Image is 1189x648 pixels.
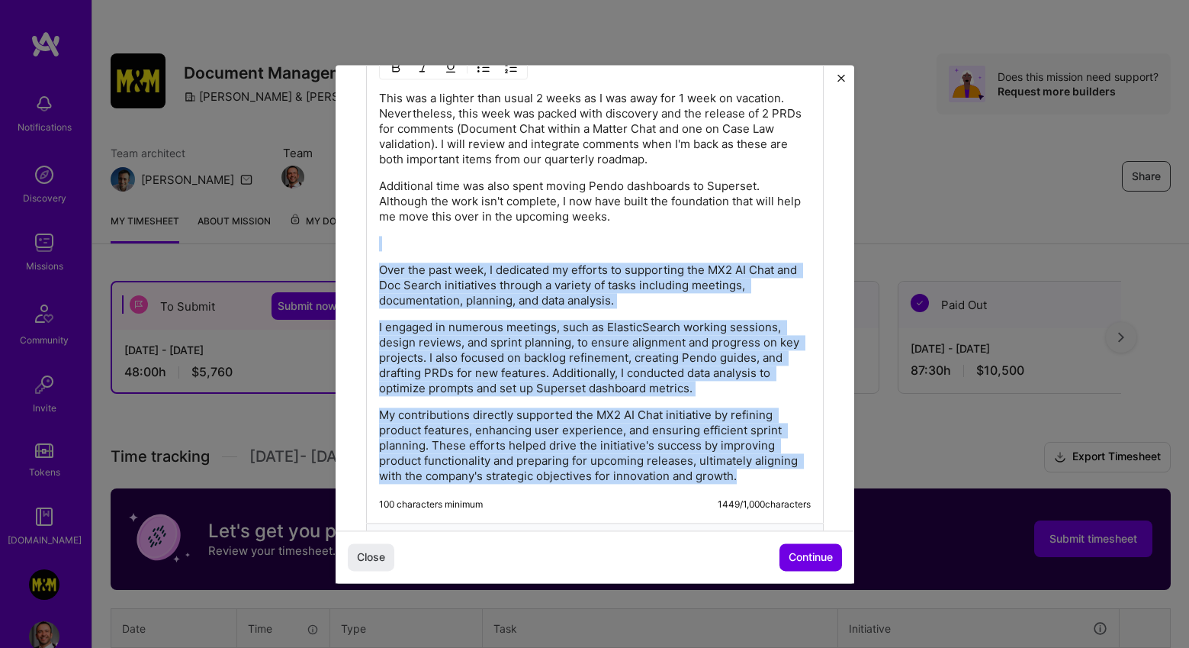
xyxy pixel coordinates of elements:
[366,523,824,581] div: The information you provide will be shared with [PERSON_NAME] & [PERSON_NAME] .
[379,91,811,167] p: This was a lighter than usual 2 weeks as I was away for 1 week on vacation. Nevertheless, this we...
[379,408,811,484] p: My contributions directly supported the MX2 AI Chat initiative by refining product features, enha...
[390,61,402,73] img: Bold
[445,61,457,73] img: Underline
[779,543,842,571] button: Continue
[718,498,811,511] div: 1449 / 1,000 characters
[379,320,811,396] p: I engaged in numerous meetings, such as ElasticSearch working sessions, design reviews, and sprin...
[357,550,385,565] span: Close
[505,61,517,73] img: OL
[348,543,394,571] button: Close
[467,58,468,76] img: Divider
[379,498,483,511] div: 100 characters minimum
[379,179,811,224] p: Additional time was also spent moving Pendo dashboards to Superset. Although the work isn't compl...
[417,61,429,73] img: Italic
[477,61,490,73] img: UL
[379,263,811,308] p: Over the past week, I dedicated my efforts to supporting the MX2 AI Chat and Doc Search initiativ...
[837,74,845,90] button: Close
[789,550,833,565] span: Continue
